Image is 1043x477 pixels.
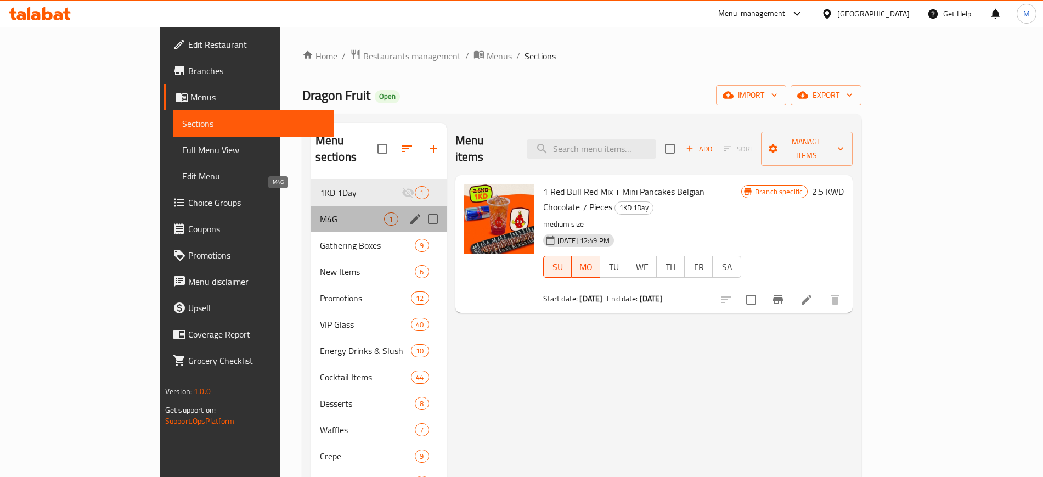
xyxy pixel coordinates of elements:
[375,92,400,101] span: Open
[415,423,429,436] div: items
[415,265,429,278] div: items
[579,291,602,306] b: [DATE]
[716,85,786,105] button: import
[342,49,346,63] li: /
[791,85,861,105] button: export
[614,201,653,215] div: 1KD 1Day
[320,371,411,384] span: Cocktail Items
[455,132,514,165] h2: Menu items
[165,384,192,399] span: Version:
[385,214,397,225] span: 1
[320,397,415,410] span: Desserts
[553,235,614,246] span: [DATE] 12:49 PM
[164,242,334,268] a: Promotions
[411,371,429,384] div: items
[363,49,461,63] span: Restaurants management
[415,451,428,462] span: 9
[415,425,428,435] span: 7
[689,259,708,275] span: FR
[164,216,334,242] a: Coupons
[411,318,429,331] div: items
[684,256,713,278] button: FR
[415,267,428,277] span: 6
[661,259,680,275] span: TH
[165,403,216,417] span: Get support on:
[1023,8,1030,20] span: M
[543,256,572,278] button: SU
[770,135,844,162] span: Manage items
[394,136,420,162] span: Sort sections
[765,287,791,313] button: Branch-specific-item
[402,186,415,199] svg: Inactive section
[164,268,334,295] a: Menu disclaimer
[320,344,411,357] div: Energy Drinks & Slush
[812,184,844,199] h6: 2.5 KWD
[717,259,736,275] span: SA
[164,321,334,347] a: Coverage Report
[320,423,415,436] span: Waffles
[411,344,429,357] div: items
[473,49,512,63] a: Menus
[658,137,681,160] span: Select section
[384,212,398,226] div: items
[320,450,415,463] div: Crepe
[311,390,447,417] div: Desserts8
[712,256,741,278] button: SA
[576,259,596,275] span: MO
[164,31,334,58] a: Edit Restaurant
[188,328,325,341] span: Coverage Report
[188,196,325,209] span: Choice Groups
[350,49,461,63] a: Restaurants management
[487,49,512,63] span: Menus
[188,249,325,262] span: Promotions
[411,319,428,330] span: 40
[164,189,334,216] a: Choice Groups
[311,259,447,285] div: New Items6
[656,256,685,278] button: TH
[320,318,411,331] div: VIP Glass
[681,141,717,158] span: Add item
[320,186,402,199] span: 1KD 1Day
[761,132,853,166] button: Manage items
[411,291,429,305] div: items
[411,293,428,304] span: 12
[615,201,653,214] span: 1KD 1Day
[188,38,325,51] span: Edit Restaurant
[164,58,334,84] a: Branches
[188,222,325,235] span: Coupons
[188,354,325,367] span: Grocery Checklist
[415,188,428,198] span: 1
[725,88,777,102] span: import
[605,259,624,275] span: TU
[165,414,235,428] a: Support.OpsPlatform
[420,136,447,162] button: Add section
[190,91,325,104] span: Menus
[320,265,415,278] div: New Items
[543,183,704,215] span: 1 Red Bull Red Mix + Mini Pancakes Belgian Chocolate 7 Pieces
[182,117,325,130] span: Sections
[751,187,807,197] span: Branch specific
[164,84,334,110] a: Menus
[837,8,910,20] div: [GEOGRAPHIC_DATA]
[311,443,447,469] div: Crepe9
[302,83,370,108] span: Dragon Fruit
[407,211,424,227] button: edit
[415,240,428,251] span: 9
[718,7,786,20] div: Menu-management
[182,143,325,156] span: Full Menu View
[315,132,377,165] h2: Menu sections
[572,256,600,278] button: MO
[311,179,447,206] div: 1KD 1Day1
[600,256,628,278] button: TU
[311,338,447,364] div: Energy Drinks & Slush10
[311,232,447,259] div: Gathering Boxes9
[311,417,447,443] div: Waffles7
[188,275,325,288] span: Menu disclaimer
[371,137,394,160] span: Select all sections
[320,291,411,305] span: Promotions
[320,212,385,226] span: M4G
[681,141,717,158] button: Add
[684,143,714,155] span: Add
